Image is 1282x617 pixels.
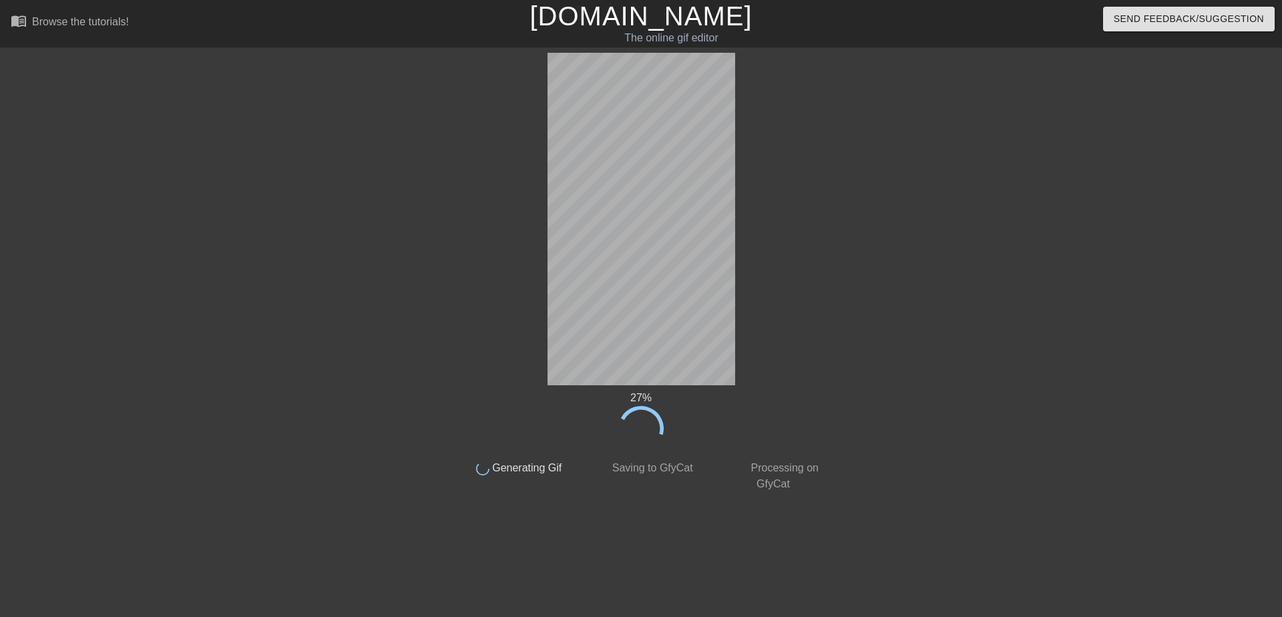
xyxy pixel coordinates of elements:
a: Browse the tutorials! [11,13,129,33]
div: 27 % [453,390,829,406]
div: Browse the tutorials! [32,16,129,27]
a: [DOMAIN_NAME] [529,1,752,31]
span: Processing on GfyCat [748,462,819,489]
span: Generating Gif [489,462,562,473]
span: menu_book [11,13,27,29]
div: The online gif editor [434,30,909,46]
span: Send Feedback/Suggestion [1114,11,1264,27]
span: Saving to GfyCat [609,462,692,473]
button: Send Feedback/Suggestion [1103,7,1275,31]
